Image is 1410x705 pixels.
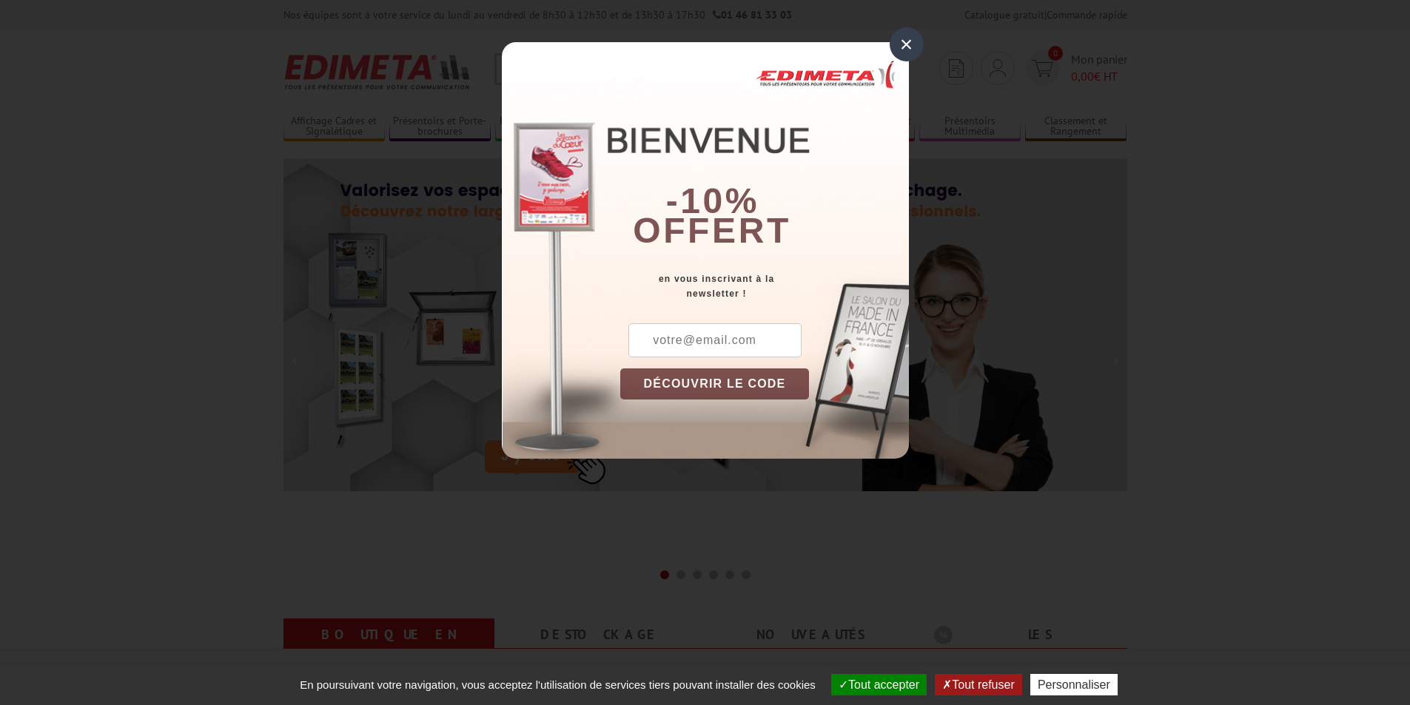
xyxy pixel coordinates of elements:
div: en vous inscrivant à la newsletter ! [620,271,909,301]
button: Tout refuser [935,674,1021,695]
button: DÉCOUVRIR LE CODE [620,368,810,399]
button: Personnaliser (fenêtre modale) [1030,674,1118,695]
font: offert [633,211,791,250]
span: En poursuivant votre navigation, vous acceptez l'utilisation de services tiers pouvant installer ... [292,678,823,691]
b: -10% [666,181,759,220]
button: Tout accepter [831,674,927,695]
div: × [890,27,924,61]
input: votre@email.com [628,323,802,357]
